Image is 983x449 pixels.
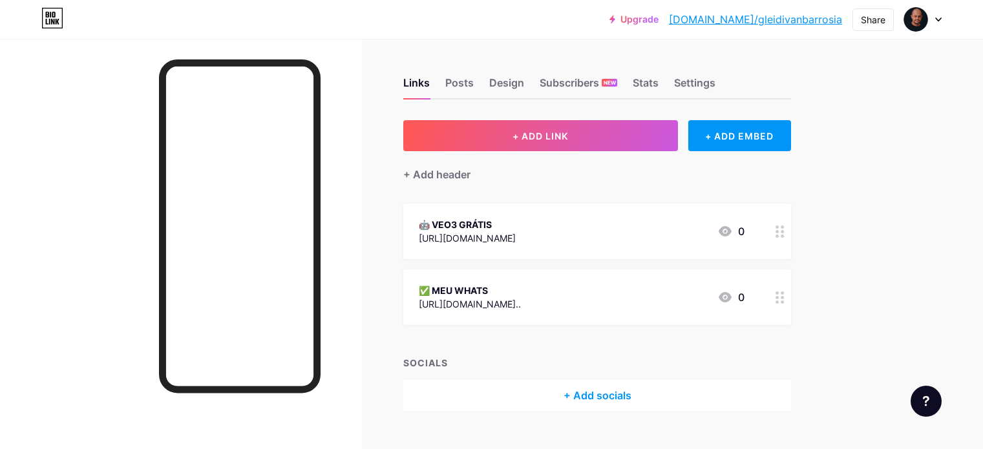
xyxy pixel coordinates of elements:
[403,120,678,151] button: + ADD LINK
[489,75,524,98] div: Design
[633,75,659,98] div: Stats
[604,79,616,87] span: NEW
[688,120,791,151] div: + ADD EMBED
[419,218,516,231] div: 🤖 VEO3 GRÁTIS
[403,167,470,182] div: + Add header
[403,380,791,411] div: + Add socials
[419,297,521,311] div: [URL][DOMAIN_NAME]..
[904,7,928,32] img: gleidivanbarrosia
[717,289,745,305] div: 0
[419,284,521,297] div: ✅ MEU WHATS
[403,356,791,370] div: SOCIALS
[669,12,842,27] a: [DOMAIN_NAME]/gleidivanbarrosia
[861,13,885,26] div: Share
[419,231,516,245] div: [URL][DOMAIN_NAME]
[513,131,568,141] span: + ADD LINK
[445,75,474,98] div: Posts
[540,75,617,98] div: Subscribers
[403,75,430,98] div: Links
[609,14,659,25] a: Upgrade
[717,224,745,239] div: 0
[674,75,715,98] div: Settings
